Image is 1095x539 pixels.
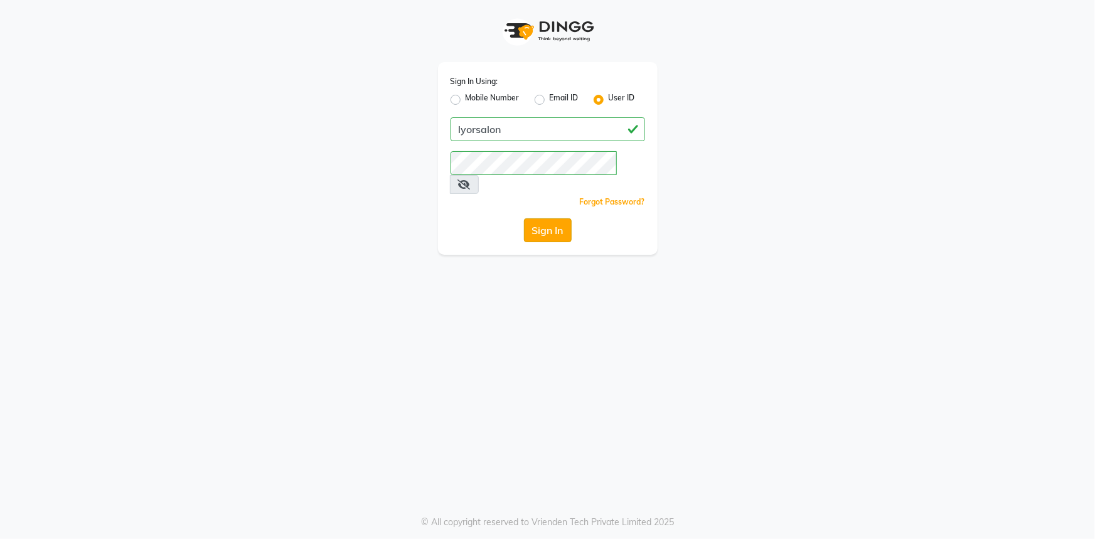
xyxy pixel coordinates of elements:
label: Mobile Number [466,92,520,107]
label: Sign In Using: [451,76,498,87]
label: Email ID [550,92,579,107]
a: Forgot Password? [580,197,645,206]
img: logo1.svg [498,13,598,50]
input: Username [451,151,617,175]
button: Sign In [524,218,572,242]
input: Username [451,117,645,141]
label: User ID [609,92,635,107]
